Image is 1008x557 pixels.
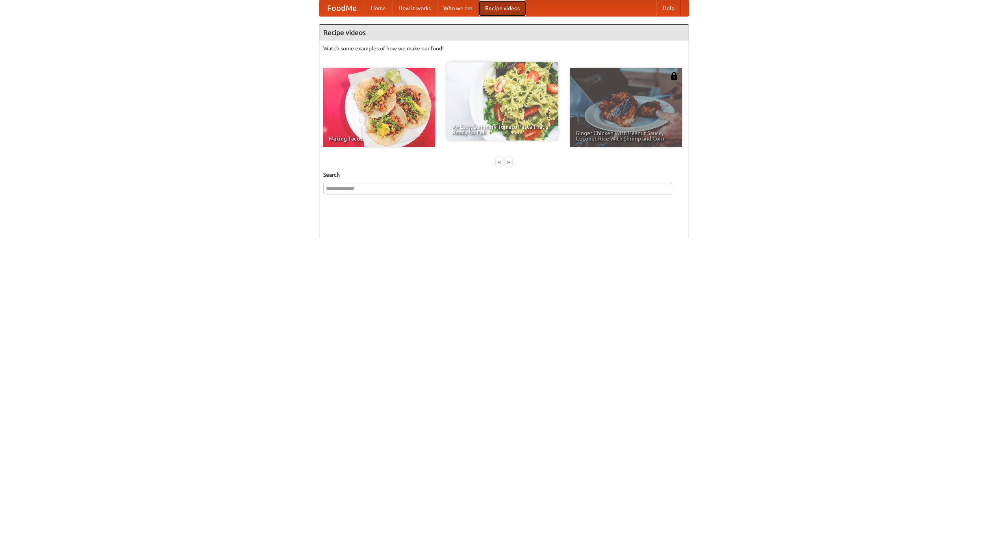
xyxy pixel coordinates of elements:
a: How it works [392,0,437,16]
h5: Search [323,171,685,179]
a: Who we are [437,0,479,16]
a: Recipe videos [479,0,526,16]
div: » [505,157,512,167]
a: Making Tacos [323,68,435,147]
h4: Recipe videos [319,25,689,41]
a: FoodMe [319,0,365,16]
a: Help [656,0,681,16]
a: Home [365,0,392,16]
div: « [496,157,503,167]
span: An Easy, Summery Tomato Pasta That's Ready for Fall [452,124,553,135]
span: Making Tacos [329,136,430,141]
img: 483408.png [670,72,678,80]
a: An Easy, Summery Tomato Pasta That's Ready for Fall [447,62,558,141]
p: Watch some examples of how we make our food! [323,44,685,52]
